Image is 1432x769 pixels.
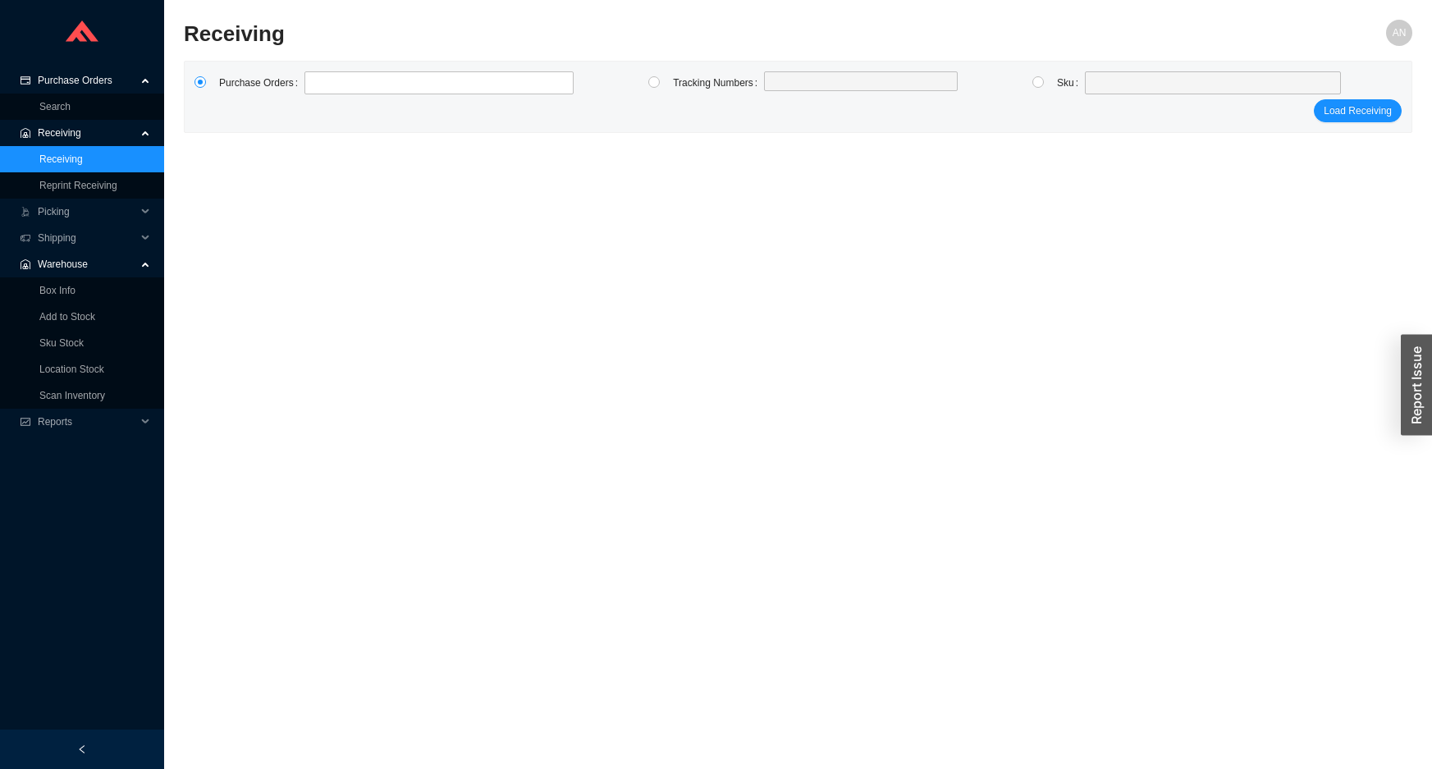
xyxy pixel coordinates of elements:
[1314,99,1402,122] button: Load Receiving
[20,76,31,85] span: credit-card
[20,417,31,427] span: fund
[1324,103,1392,119] span: Load Receiving
[39,390,105,401] a: Scan Inventory
[38,67,136,94] span: Purchase Orders
[38,199,136,225] span: Picking
[39,153,83,165] a: Receiving
[38,251,136,277] span: Warehouse
[38,409,136,435] span: Reports
[673,71,764,94] label: Tracking Numbers
[39,285,75,296] a: Box Info
[38,120,136,146] span: Receiving
[219,71,304,94] label: Purchase Orders
[39,364,104,375] a: Location Stock
[1393,20,1407,46] span: AN
[39,311,95,323] a: Add to Stock
[1057,71,1085,94] label: Sku
[39,180,117,191] a: Reprint Receiving
[184,20,1105,48] h2: Receiving
[38,225,136,251] span: Shipping
[39,101,71,112] a: Search
[39,337,84,349] a: Sku Stock
[77,744,87,754] span: left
